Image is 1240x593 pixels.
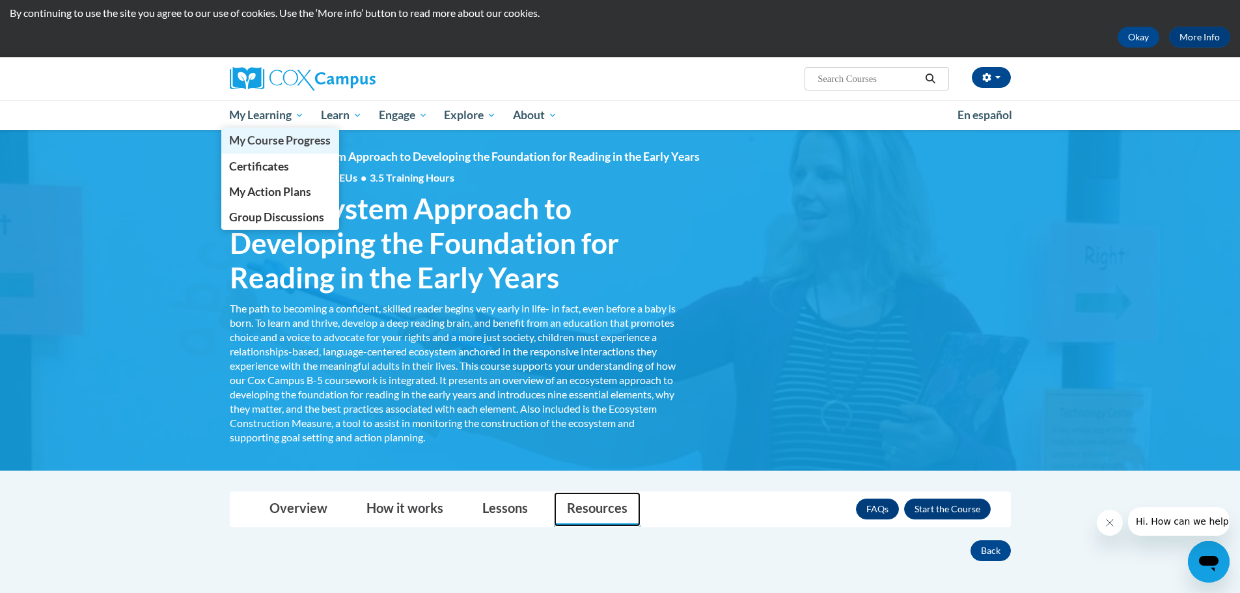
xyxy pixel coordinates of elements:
a: How it works [353,492,456,527]
span: Hi. How can we help? [8,9,105,20]
button: Enroll [904,499,991,519]
button: Back [971,540,1011,561]
button: Search [920,71,940,87]
input: Search Courses [816,71,920,87]
iframe: Button to launch messaging window [1188,541,1230,583]
span: Engage [379,107,428,123]
a: Learn [312,100,370,130]
span: An Ecosystem Approach to Developing the Foundation for Reading in the Early Years [230,191,679,294]
span: Group Discussions [229,210,324,224]
span: About [513,107,557,123]
a: En español [949,102,1021,129]
button: Okay [1118,27,1159,48]
img: Cox Campus [230,67,376,90]
a: Engage [370,100,436,130]
a: About [504,100,566,130]
div: The path to becoming a confident, skilled reader begins very early in life- in fact, even before ... [230,301,679,445]
a: Cox Campus [230,67,477,90]
a: My Learning [221,100,313,130]
a: More Info [1169,27,1230,48]
p: By continuing to use the site you agree to our use of cookies. Use the ‘More info’ button to read... [10,6,1230,20]
a: My Course Progress [221,128,340,153]
span: My Action Plans [229,185,311,199]
iframe: Close message [1097,510,1123,536]
a: Overview [256,492,340,527]
span: 3.5 Training Hours [370,171,454,184]
a: FAQs [856,499,899,519]
span: An Ecosystem Approach to Developing the Foundation for Reading in the Early Years [275,150,700,163]
span: • [361,171,366,184]
span: 0.4 CEUs [316,171,454,185]
span: En español [958,108,1012,122]
a: My Action Plans [221,179,340,204]
a: Group Discussions [221,204,340,230]
span: My Course Progress [229,133,331,147]
a: Certificates [221,154,340,179]
span: My Learning [229,107,304,123]
a: Resources [554,492,641,527]
span: Explore [444,107,496,123]
a: Lessons [469,492,541,527]
iframe: Message from company [1128,507,1230,536]
span: Learn [321,107,362,123]
span: Certificates [229,159,289,173]
button: Account Settings [972,67,1011,88]
div: Main menu [210,100,1030,130]
a: Explore [435,100,504,130]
